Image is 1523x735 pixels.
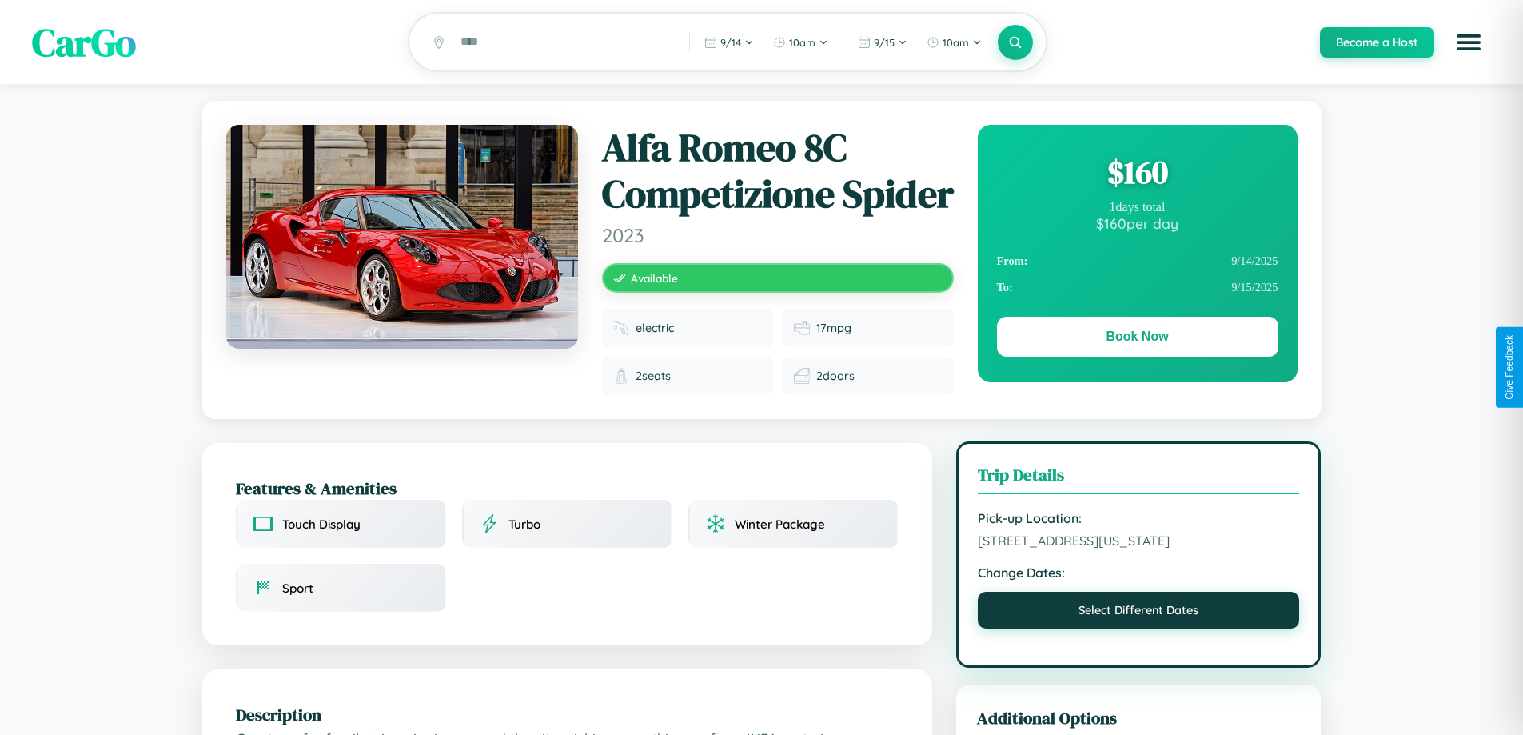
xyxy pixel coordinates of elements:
[1320,27,1434,58] button: Become a Host
[977,706,1301,729] h3: Additional Options
[816,321,851,335] span: 17 mpg
[997,274,1278,301] div: 9 / 15 / 2025
[789,36,815,49] span: 10am
[602,125,954,217] h1: Alfa Romeo 8C Competizione Spider
[282,581,313,596] span: Sport
[978,510,1300,526] strong: Pick-up Location:
[508,517,540,532] span: Turbo
[997,200,1278,214] div: 1 days total
[696,30,762,55] button: 9/14
[602,223,954,247] span: 2023
[816,369,855,383] span: 2 doors
[997,150,1278,194] div: $ 160
[236,703,899,726] h2: Description
[631,271,678,285] span: Available
[850,30,915,55] button: 9/15
[735,517,825,532] span: Winter Package
[919,30,990,55] button: 10am
[997,281,1013,294] strong: To:
[997,214,1278,232] div: $ 160 per day
[794,368,810,384] img: Doors
[978,592,1300,629] button: Select Different Dates
[978,565,1300,581] strong: Change Dates:
[613,368,629,384] img: Seats
[997,254,1028,268] strong: From:
[874,36,895,49] span: 9 / 15
[226,125,578,349] img: Alfa Romeo 8C Competizione Spider 2023
[1446,20,1491,65] button: Open menu
[1504,335,1515,400] div: Give Feedback
[997,317,1278,357] button: Book Now
[636,369,671,383] span: 2 seats
[997,248,1278,274] div: 9 / 14 / 2025
[32,16,136,69] span: CarGo
[282,517,361,532] span: Touch Display
[765,30,836,55] button: 10am
[236,477,899,500] h2: Features & Amenities
[978,463,1300,494] h3: Trip Details
[720,36,741,49] span: 9 / 14
[636,321,674,335] span: electric
[978,533,1300,549] span: [STREET_ADDRESS][US_STATE]
[794,320,810,336] img: Fuel efficiency
[613,320,629,336] img: Fuel type
[943,36,969,49] span: 10am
